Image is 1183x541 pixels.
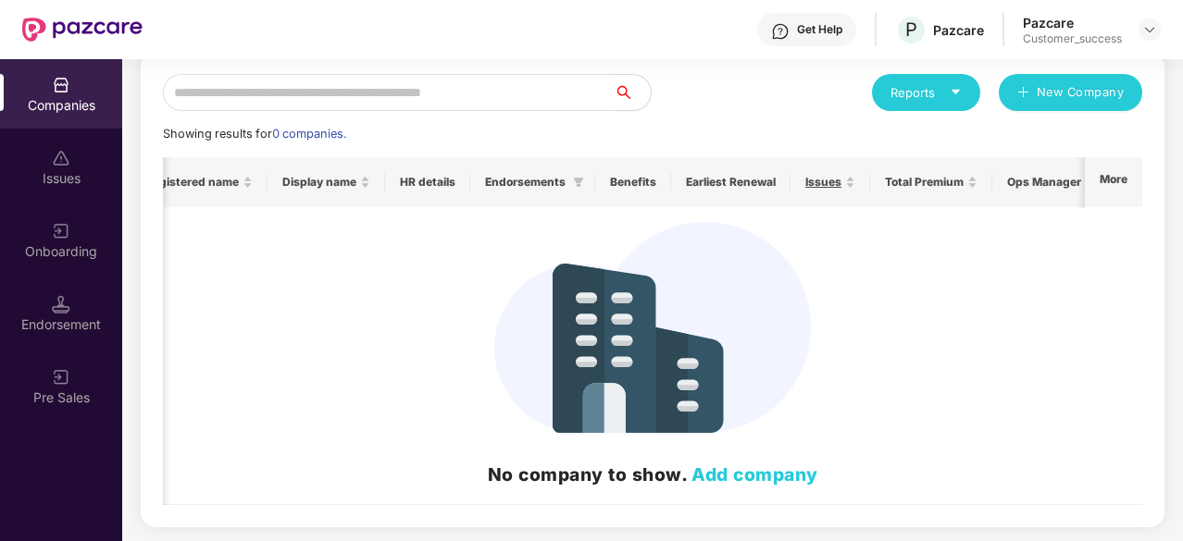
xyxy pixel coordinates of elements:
[691,463,818,486] a: Add company
[485,175,566,190] span: Endorsements
[282,175,356,190] span: Display name
[1023,31,1122,46] div: Customer_success
[613,74,652,111] button: search
[1023,14,1122,31] div: Pazcare
[1007,175,1081,190] span: Ops Manager
[494,222,811,433] img: svg+xml;base64,PHN2ZyB4bWxucz0iaHR0cDovL3d3dy53My5vcmcvMjAwMC9zdmciIHdpZHRoPSIzNDIiIGhlaWdodD0iMj...
[791,157,870,207] th: Issues
[385,157,470,207] th: HR details
[52,222,70,240] img: svg+xml;base64,PHN2ZyB3aWR0aD0iMjAiIGhlaWdodD0iMjAiIHZpZXdCb3g9IjAgMCAyMCAyMCIgZmlsbD0ibm9uZSIgeG...
[1037,83,1125,102] span: New Company
[272,127,346,141] span: 0 companies.
[870,157,992,207] th: Total Premium
[595,157,671,207] th: Benefits
[890,83,962,102] div: Reports
[52,368,70,387] img: svg+xml;base64,PHN2ZyB3aWR0aD0iMjAiIGhlaWdodD0iMjAiIHZpZXdCb3g9IjAgMCAyMCAyMCIgZmlsbD0ibm9uZSIgeG...
[52,295,70,314] img: svg+xml;base64,PHN2ZyB3aWR0aD0iMTQuNSIgaGVpZ2h0PSIxNC41IiB2aWV3Qm94PSIwIDAgMTYgMTYiIGZpbGw9Im5vbm...
[1142,22,1157,37] img: svg+xml;base64,PHN2ZyBpZD0iRHJvcGRvd24tMzJ4MzIiIHhtbG5zPSJodHRwOi8vd3d3LnczLm9yZy8yMDAwL3N2ZyIgd2...
[905,18,917,41] span: P
[163,127,346,141] span: Showing results for
[805,175,841,190] span: Issues
[613,85,651,100] span: search
[22,18,143,42] img: New Pazcare Logo
[569,171,588,193] span: filter
[933,21,984,39] div: Pazcare
[999,74,1142,111] button: plusNew Company
[178,461,1127,488] h2: No company to show.
[573,177,584,188] span: filter
[950,86,962,98] span: caret-down
[797,22,842,37] div: Get Help
[885,175,964,190] span: Total Premium
[671,157,791,207] th: Earliest Renewal
[1017,86,1029,101] span: plus
[268,157,385,207] th: Display name
[52,149,70,167] img: svg+xml;base64,PHN2ZyBpZD0iSXNzdWVzX2Rpc2FibGVkIiB4bWxucz0iaHR0cDovL3d3dy53My5vcmcvMjAwMC9zdmciIH...
[52,76,70,94] img: svg+xml;base64,PHN2ZyBpZD0iQ29tcGFuaWVzIiB4bWxucz0iaHR0cDovL3d3dy53My5vcmcvMjAwMC9zdmciIHdpZHRoPS...
[1085,157,1142,207] th: More
[131,157,268,207] th: Registered name
[145,175,239,190] span: Registered name
[771,22,790,41] img: svg+xml;base64,PHN2ZyBpZD0iSGVscC0zMngzMiIgeG1sbnM9Imh0dHA6Ly93d3cudzMub3JnLzIwMDAvc3ZnIiB3aWR0aD...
